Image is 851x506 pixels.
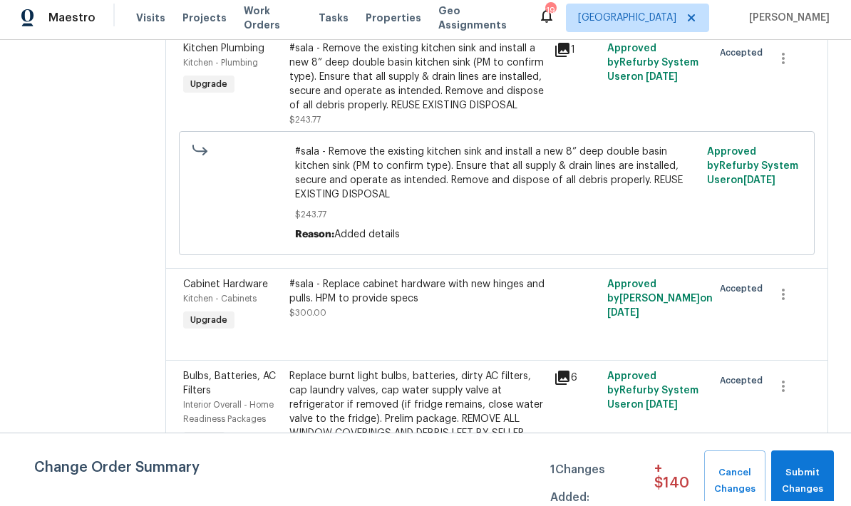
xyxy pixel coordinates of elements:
[707,152,798,190] span: Approved by Refurby System User on
[289,46,546,118] div: #sala - Remove the existing kitchen sink and install a new 8” deep double basin kitchen sink (PM ...
[183,299,257,308] span: Kitchen - Cabinets
[182,16,227,30] span: Projects
[183,63,258,72] span: Kitchen - Plumbing
[720,51,768,65] span: Accepted
[185,318,233,332] span: Upgrade
[289,120,321,129] span: $243.77
[183,284,268,294] span: Cabinet Hardware
[183,406,274,428] span: Interior Overall - Home Readiness Packages
[295,212,698,227] span: $243.77
[295,234,334,244] span: Reason:
[185,82,233,96] span: Upgrade
[48,16,96,30] span: Maestro
[646,405,678,415] span: [DATE]
[295,150,698,207] span: #sala - Remove the existing kitchen sink and install a new 8” deep double basin kitchen sink (PM ...
[646,77,678,87] span: [DATE]
[545,9,555,23] div: 19
[554,46,598,63] div: 1
[319,18,349,28] span: Tasks
[607,376,698,415] span: Approved by Refurby System User on
[334,234,400,244] span: Added details
[183,376,276,401] span: Bulbs, Batteries, AC Filters
[578,16,676,30] span: [GEOGRAPHIC_DATA]
[607,284,713,323] span: Approved by [PERSON_NAME] on
[289,374,546,445] div: Replace burnt light bulbs, batteries, dirty AC filters, cap laundry valves, cap water supply valv...
[244,9,301,37] span: Work Orders
[136,16,165,30] span: Visits
[778,470,827,502] span: Submit Changes
[607,313,639,323] span: [DATE]
[743,16,830,30] span: [PERSON_NAME]
[366,16,421,30] span: Properties
[743,180,775,190] span: [DATE]
[289,314,326,322] span: $300.00
[720,378,768,393] span: Accepted
[711,470,759,502] span: Cancel Changes
[720,286,768,301] span: Accepted
[438,9,521,37] span: Geo Assignments
[607,48,698,87] span: Approved by Refurby System User on
[554,374,598,391] div: 6
[289,282,546,311] div: #sala - Replace cabinet hardware with new hinges and pulls. HPM to provide specs
[183,48,264,58] span: Kitchen Plumbing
